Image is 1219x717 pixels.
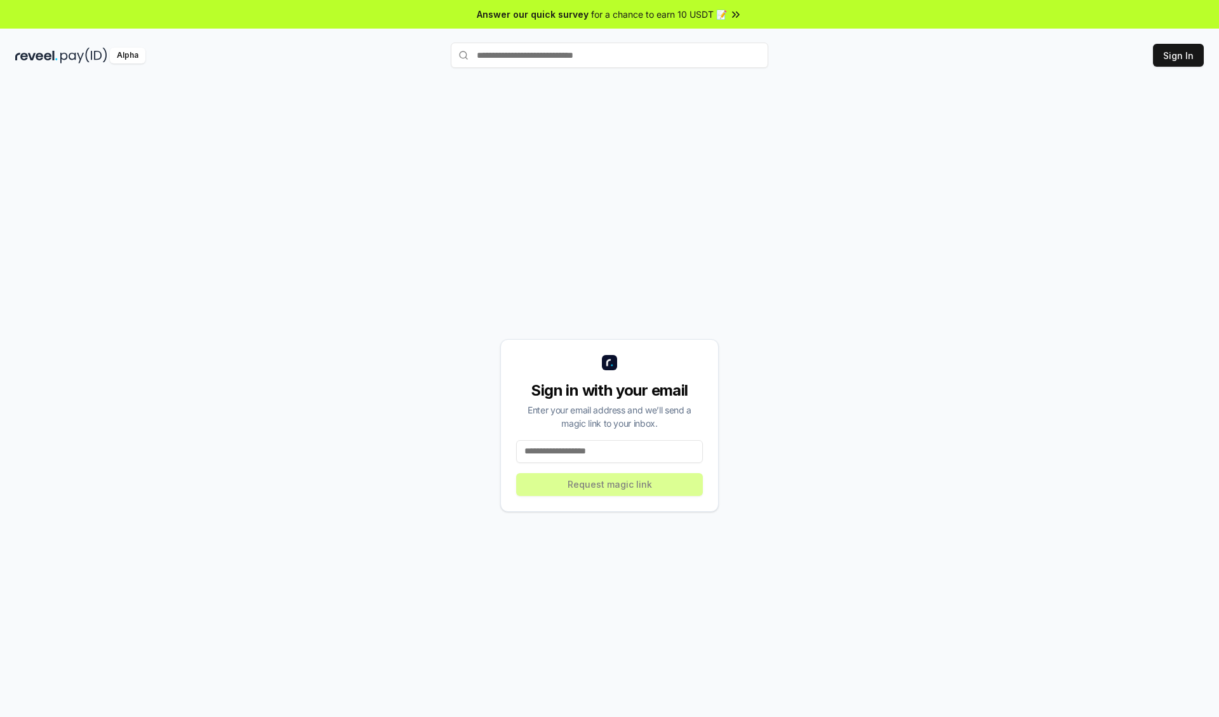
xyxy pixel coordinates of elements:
span: Answer our quick survey [477,8,589,21]
img: pay_id [60,48,107,64]
img: logo_small [602,355,617,370]
button: Sign In [1153,44,1204,67]
span: for a chance to earn 10 USDT 📝 [591,8,727,21]
img: reveel_dark [15,48,58,64]
div: Sign in with your email [516,380,703,401]
div: Enter your email address and we’ll send a magic link to your inbox. [516,403,703,430]
div: Alpha [110,48,145,64]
